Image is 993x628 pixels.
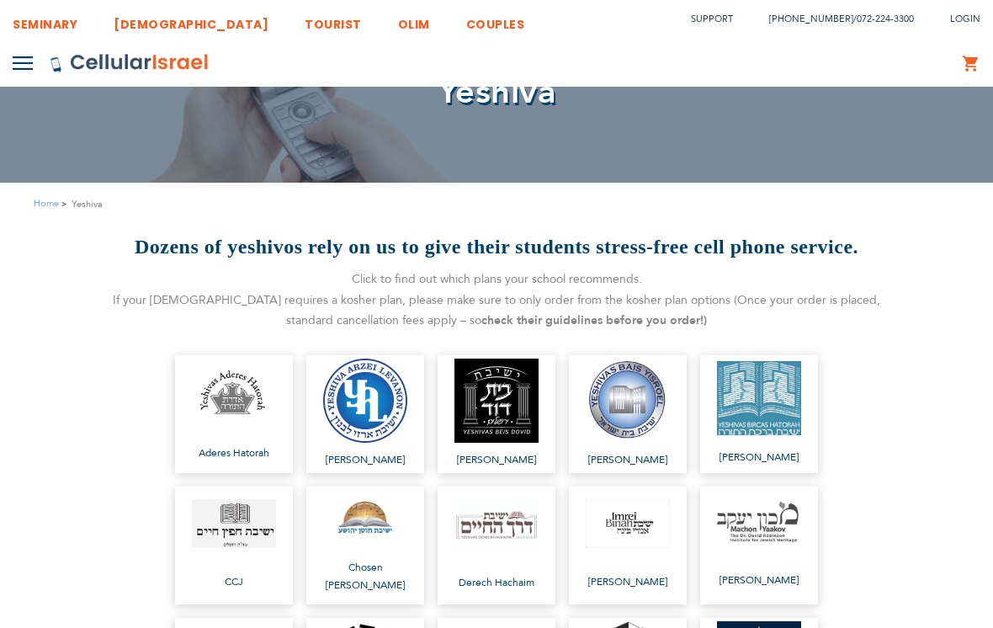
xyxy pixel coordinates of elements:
img: Derech Hachaim [454,498,539,551]
img: Cellular Israel Logo [50,53,210,73]
h2: Dozens of yeshivos rely on us to give their students stress-free cell phone service. [103,233,890,261]
a: [DEMOGRAPHIC_DATA] [114,4,268,35]
a: 072-224-3300 [857,13,914,25]
span: [PERSON_NAME] [323,451,407,469]
a: [PERSON_NAME] [700,487,818,604]
img: Aderes Hatorah [192,365,276,424]
img: CCJ [192,499,276,549]
strong: check their guidelines before you order!) [481,312,707,328]
a: SEMINARY [13,4,77,35]
a: [PHONE_NUMBER] [769,13,853,25]
span: Derech Hachaim [454,574,539,592]
span: Aderes Hatorah [192,444,276,462]
a: OLIM [398,4,430,35]
img: Bircas Hatorah [717,361,801,435]
span: [PERSON_NAME] [586,573,670,591]
span: [PERSON_NAME] [717,449,801,466]
a: Home [34,197,59,210]
a: [PERSON_NAME] [438,355,555,473]
img: Toggle Menu [13,56,33,70]
img: Bais Dovid [454,359,539,443]
a: [PERSON_NAME] [306,355,424,473]
span: Login [950,13,980,25]
strong: Yeshiva [72,196,103,212]
span: Chosen [PERSON_NAME] [323,559,407,594]
img: Bais Yisroel [586,359,670,443]
span: [PERSON_NAME] [586,451,670,469]
a: [PERSON_NAME] [700,355,818,473]
img: Arzei Levanon [323,359,407,443]
a: [PERSON_NAME] [569,487,687,604]
span: CCJ [192,573,276,591]
li: / [752,7,914,31]
img: Chosen Yehoshua [323,496,407,541]
img: Machon Yaakov [717,501,801,543]
span: [PERSON_NAME] [717,572,801,589]
a: Aderes Hatorah [175,355,293,473]
img: Imrei Binah [586,499,670,548]
a: [PERSON_NAME] [569,355,687,473]
span: [PERSON_NAME] [454,451,539,469]
a: TOURIST [305,4,362,35]
a: Derech Hachaim [438,487,555,604]
span: Yeshiva [438,69,556,115]
a: Support [691,13,733,25]
a: Chosen [PERSON_NAME] [306,487,424,604]
a: CCJ [175,487,293,604]
div: Click to find out which plans your school recommends. If your [DEMOGRAPHIC_DATA] requires a koshe... [103,269,890,332]
a: COUPLES [466,4,525,35]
